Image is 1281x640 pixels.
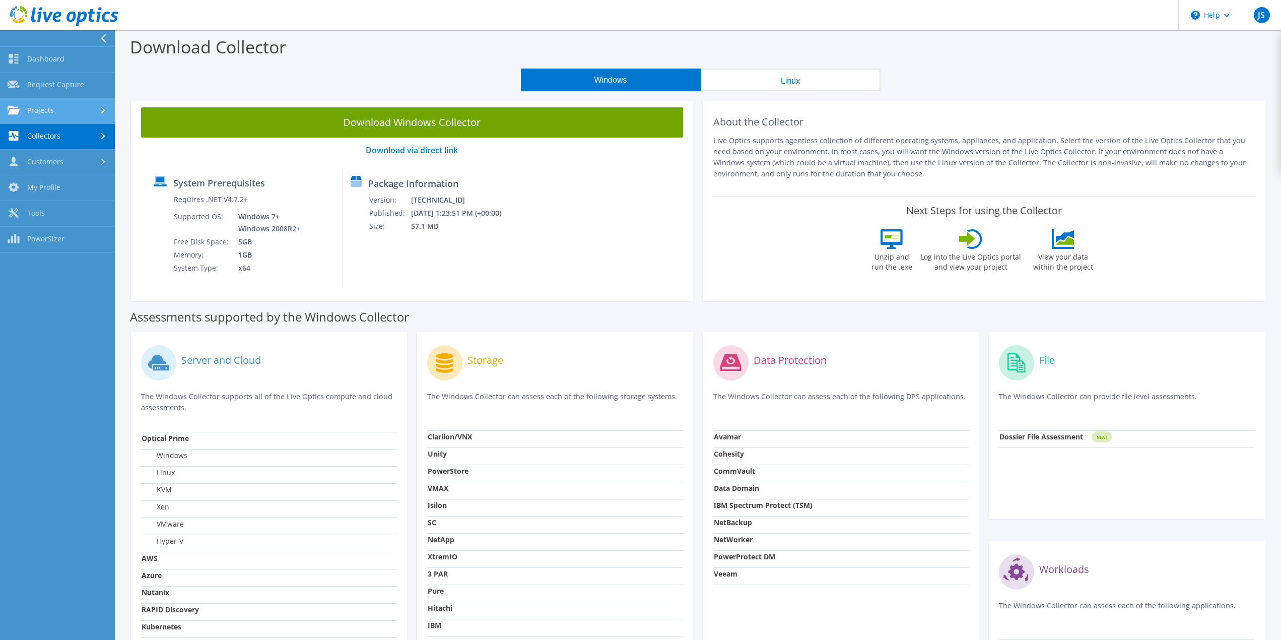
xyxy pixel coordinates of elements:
td: System Type: [173,262,231,275]
label: Log into the Live Optics portal and view your project [920,249,1022,272]
strong: PowerStore [428,466,468,476]
strong: Clariion/VNX [428,432,472,441]
strong: XtremIO [428,552,457,561]
td: [DATE] 1:23:51 PM (+00:00) [411,207,515,220]
strong: Nutanix [142,588,169,597]
td: Size: [369,220,411,233]
label: Server and Cloud [181,355,261,365]
label: Unzip and run the .exe [868,249,915,272]
label: Data Protection [754,355,827,365]
strong: Azure [142,570,162,580]
strong: IBM [428,620,441,630]
label: Hyper-V [142,536,183,546]
tspan: NEW! [1097,434,1107,440]
label: Windows [142,451,187,461]
p: The Windows Collector supports all of the Live Optics compute and cloud assessments. [141,391,397,413]
td: Windows 7+ Windows 2008R2+ [231,210,302,235]
label: Next Steps for using the Collector [906,205,1062,217]
strong: Avamar [714,432,741,441]
strong: Veeam [714,569,737,579]
label: Package Information [368,178,458,188]
button: Windows [521,69,701,91]
p: The Windows Collector can assess each of the following applications. [999,600,1255,621]
td: Free Disk Space: [173,235,231,248]
label: KVM [142,485,172,495]
strong: NetBackup [714,518,752,527]
label: Assessments supported by the Windows Collector [130,312,409,322]
td: 5GB [231,235,302,248]
strong: 3 PAR [428,569,448,579]
strong: CommVault [714,466,755,476]
label: Storage [467,355,503,365]
label: Workloads [1039,564,1089,574]
strong: VMAX [428,483,448,493]
label: Requires .NET V4.7.2+ [174,195,248,205]
p: Live Optics supports agentless collection of different operating systems, appliances, and applica... [713,135,1255,179]
strong: AWS [142,553,158,563]
label: Xen [142,502,169,512]
td: 1GB [231,248,302,262]
strong: Kubernetes [142,622,181,631]
p: The Windows Collector can provide file level assessments. [999,391,1255,412]
strong: Unity [428,449,447,459]
label: Linux [142,468,175,478]
strong: RAPID Discovery [142,605,199,614]
td: [TECHNICAL_ID] [411,194,515,207]
p: The Windows Collector can assess each of the following storage systems. [427,391,683,412]
span: JS [1254,7,1270,23]
td: 57.1 MB [411,220,515,233]
strong: PowerProtect DM [714,552,775,561]
label: VMware [142,519,184,529]
a: Download via direct link [366,145,458,156]
strong: Pure [428,586,444,596]
strong: SC [428,518,436,527]
strong: Cohesity [714,449,744,459]
strong: Data Domain [714,483,759,493]
label: File [1039,355,1055,365]
strong: Isilon [428,500,447,510]
label: System Prerequisites [173,178,265,188]
td: x64 [231,262,302,275]
strong: Hitachi [428,603,452,613]
label: Download Collector [130,35,286,58]
p: The Windows Collector can assess each of the following DPS applications. [713,391,969,412]
label: View your data within the project [1027,249,1099,272]
a: Download Windows Collector [141,107,683,138]
svg: \n [1191,11,1200,20]
strong: Optical Prime [142,433,189,443]
h2: About the Collector [713,116,1255,128]
strong: NetWorker [714,535,753,544]
strong: Dossier File Assessment [999,432,1083,441]
strong: NetApp [428,535,454,544]
button: Linux [701,69,881,91]
td: Supported OS: [173,210,231,235]
td: Memory: [173,248,231,262]
td: Published: [369,207,411,220]
td: Version: [369,194,411,207]
strong: IBM Spectrum Protect (TSM) [714,500,813,510]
